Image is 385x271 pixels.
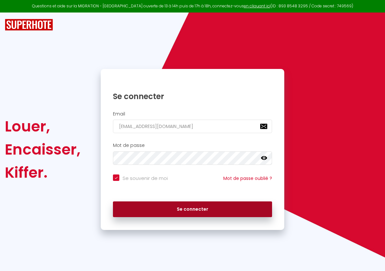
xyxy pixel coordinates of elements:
a: Mot de passe oublié ? [223,175,272,182]
img: SuperHote logo [5,19,53,31]
a: en cliquant ici [244,3,270,9]
h2: Email [113,111,272,117]
div: Kiffer. [5,161,81,184]
button: Se connecter [113,201,272,217]
div: Louer, [5,115,81,138]
div: Encaisser, [5,138,81,161]
h2: Mot de passe [113,143,272,148]
h1: Se connecter [113,91,272,101]
input: Ton Email [113,120,272,133]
